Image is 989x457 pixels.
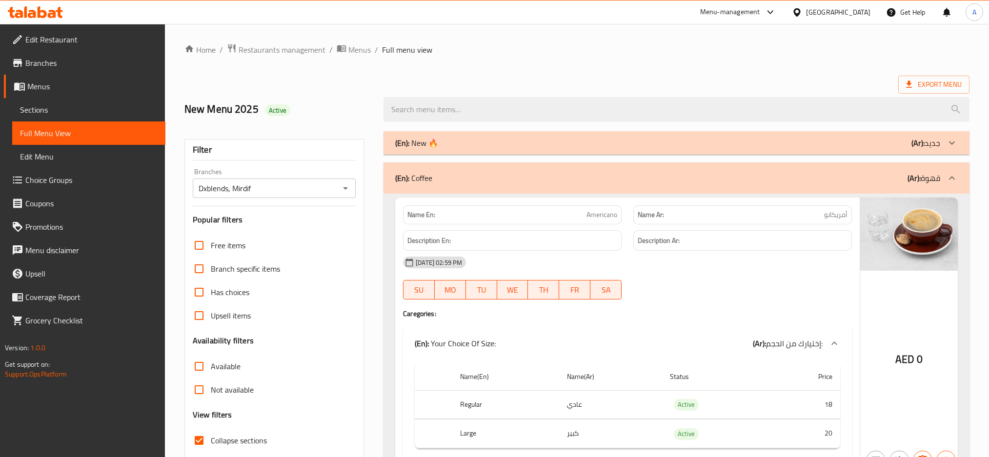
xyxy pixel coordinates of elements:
strong: Name Ar: [638,210,664,220]
span: Restaurants management [239,44,325,56]
div: (En): New 🔥(Ar):جديد [383,131,969,155]
td: كبير [559,419,662,448]
h4: Caregories: [403,309,852,318]
td: 18 [768,390,840,419]
span: Get support on: [5,358,50,371]
p: جديد [911,137,940,149]
b: (En): [395,136,409,150]
b: (Ar): [753,336,766,351]
h3: Popular filters [193,214,356,225]
span: Export Menu [898,76,969,94]
span: [DATE] 02:59 PM [412,258,466,267]
span: Active [674,399,699,410]
span: Coverage Report [25,291,158,303]
div: (En): Coffee(Ar):قهوة [383,162,969,194]
span: Edit Restaurant [25,34,158,45]
span: MO [439,283,462,297]
span: A [972,7,976,18]
p: قهوة [908,172,940,184]
span: 0 [917,350,923,369]
a: Upsell [4,262,165,285]
strong: Name En: [407,210,435,220]
b: (En): [415,336,429,351]
th: Price [768,363,840,391]
a: Branches [4,51,165,75]
button: SA [590,280,622,299]
span: Choice Groups [25,174,158,186]
table: choices table [415,363,840,449]
a: Coverage Report [4,285,165,309]
th: Name(En) [452,363,559,391]
p: New 🔥 [395,137,438,149]
span: Menus [348,44,371,56]
th: Name(Ar) [559,363,662,391]
strong: Description Ar: [638,235,680,247]
span: Has choices [211,286,249,298]
button: SU [403,280,435,299]
div: (En): Your Choice Of Size:(Ar):إختيارك من الحجم: [403,328,852,359]
h2: New Menu 2025 [184,102,372,117]
a: Full Menu View [12,121,165,145]
a: Menus [4,75,165,98]
span: SU [407,283,431,297]
b: (En): [395,171,409,185]
b: (Ar): [908,171,921,185]
span: Available [211,360,241,372]
button: MO [435,280,466,299]
span: Promotions [25,221,158,233]
span: Menu disclaimer [25,244,158,256]
span: Active [265,106,290,115]
li: / [220,44,223,56]
a: Choice Groups [4,168,165,192]
p: Coffee [395,172,432,184]
a: Coupons [4,192,165,215]
div: Active [674,399,699,411]
span: Upsell [25,268,158,279]
span: Sections [20,104,158,116]
img: Americano638914971351661950.jpg [860,198,958,271]
button: WE [497,280,528,299]
h3: View filters [193,409,232,420]
a: Support.OpsPlatform [5,368,67,380]
span: SA [594,283,618,297]
span: Branch specific items [211,263,280,275]
div: Menu-management [700,6,760,18]
span: 1.0.0 [30,341,45,354]
th: Regular [452,390,559,419]
a: Menu disclaimer [4,238,165,262]
button: TU [466,280,497,299]
a: Promotions [4,215,165,238]
div: Active [674,428,699,440]
span: Not available [211,384,254,396]
span: Menus [27,80,158,92]
span: Version: [5,341,29,354]
p: Your Choice Of Size: [415,338,496,349]
li: / [375,44,378,56]
nav: breadcrumb [184,43,969,56]
button: TH [528,280,559,299]
span: Upsell items [211,310,251,321]
a: Sections [12,98,165,121]
button: Open [339,181,352,195]
a: Restaurants management [227,43,325,56]
h3: Availability filters [193,335,254,346]
div: Filter [193,139,356,160]
span: أمريكانو [824,210,848,220]
span: Americano [586,210,617,220]
button: FR [559,280,590,299]
span: Edit Menu [20,151,158,162]
a: Edit Menu [12,145,165,168]
td: عادي [559,390,662,419]
th: Large [452,419,559,448]
span: Full Menu View [20,127,158,139]
td: 20 [768,419,840,448]
span: إختيارك من الحجم: [766,336,823,351]
span: Full menu view [382,44,432,56]
div: Active [265,104,290,116]
a: Home [184,44,216,56]
span: Grocery Checklist [25,315,158,326]
span: WE [501,283,525,297]
div: [GEOGRAPHIC_DATA] [806,7,870,18]
span: Coupons [25,198,158,209]
a: Edit Restaurant [4,28,165,51]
